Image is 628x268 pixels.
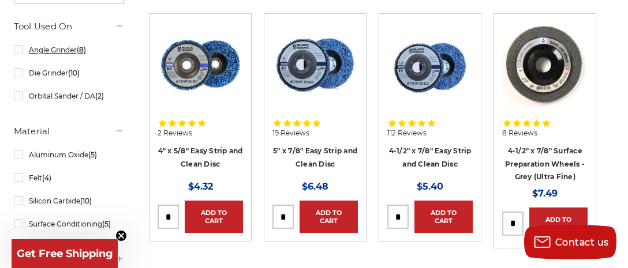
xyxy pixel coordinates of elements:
button: Contact us [524,225,616,259]
a: Add to Cart [414,201,473,233]
a: 4-1/2" x 7/8" Surface Preparation Wheels - Grey (Ultra Fine) [505,146,585,181]
span: (5) [88,150,97,159]
h5: Material [14,124,124,138]
a: Angle Grinder [14,40,124,60]
a: Silicon Carbide [14,191,124,211]
a: Die Grinder [14,63,124,83]
a: Add to Cart [300,201,358,233]
div: Get Free ShippingClose teaser [12,239,118,268]
img: blue clean and strip disc [272,22,358,107]
span: (2) [95,92,104,100]
a: 4-1/2" x 7/8" Easy Strip and Clean Disc [389,146,472,168]
a: Felt [14,168,124,188]
span: (5) [102,220,111,228]
span: 2 Reviews [158,130,192,137]
a: Orbital Sander / DA [14,86,124,106]
span: $4.32 [188,181,213,192]
img: 4-1/2" x 7/8" Easy Strip and Clean Disc [387,28,473,107]
span: 19 Reviews [272,130,309,137]
a: Aluminum Oxide [14,145,124,165]
span: (8) [77,46,86,54]
span: 8 Reviews [502,130,537,137]
span: $5.40 [417,181,443,192]
button: Close teaser [115,230,127,241]
a: Add to Cart [185,201,243,233]
span: (10) [80,197,92,205]
a: Surface Conditioning [14,214,124,234]
span: $7.49 [532,188,558,199]
a: 4-1/2" x 7/8" Easy Strip and Clean Disc [387,22,473,107]
img: 4" x 5/8" easy strip and clean discs [158,22,243,107]
span: Get Free Shipping [17,247,113,260]
a: 4" x 5/8" Easy Strip and Clean Disc [158,146,243,168]
a: 5" x 7/8" Easy Strip and Clean Disc [273,146,357,168]
img: Gray Surface Prep Disc [502,22,588,107]
span: 112 Reviews [387,130,427,137]
span: $6.48 [302,181,328,192]
span: (10) [68,69,80,77]
span: (4) [42,173,51,182]
span: Contact us [555,237,609,248]
a: Add to Cart [529,207,588,240]
h5: Tool Used On [14,20,124,33]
